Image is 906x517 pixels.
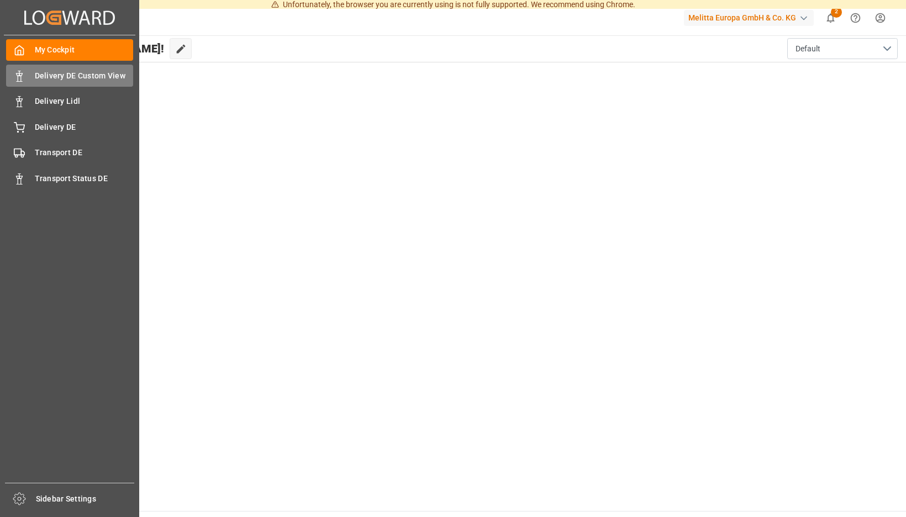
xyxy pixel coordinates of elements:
[35,122,134,133] span: Delivery DE
[35,44,134,56] span: My Cockpit
[6,65,133,86] a: Delivery DE Custom View
[796,43,820,55] span: Default
[6,91,133,112] a: Delivery Lidl
[35,173,134,184] span: Transport Status DE
[6,116,133,138] a: Delivery DE
[6,39,133,61] a: My Cockpit
[36,493,135,505] span: Sidebar Settings
[35,70,134,82] span: Delivery DE Custom View
[787,38,898,59] button: open menu
[843,6,868,30] button: Help Center
[684,10,814,26] div: Melitta Europa GmbH & Co. KG
[818,6,843,30] button: show 2 new notifications
[35,96,134,107] span: Delivery Lidl
[6,167,133,189] a: Transport Status DE
[6,142,133,163] a: Transport DE
[684,7,818,28] button: Melitta Europa GmbH & Co. KG
[831,7,842,18] span: 2
[35,147,134,159] span: Transport DE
